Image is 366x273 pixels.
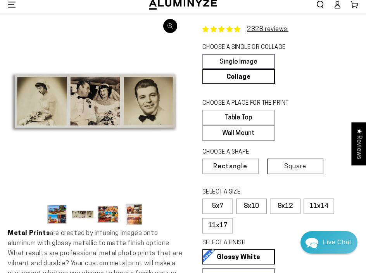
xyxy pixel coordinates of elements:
legend: SELECT A FINISH [202,239,293,247]
a: 2328 reviews. [202,25,358,34]
media-gallery: Gallery Viewer [8,13,183,228]
strong: Metal Prints [8,230,50,237]
legend: CHOOSE A SHAPE [202,148,275,157]
button: Load image 2 in gallery view [71,202,94,226]
label: Wall Mount [202,125,275,141]
button: Load image 3 in gallery view [97,202,120,226]
a: Single Image [202,54,275,69]
a: 2328 reviews. [247,26,288,33]
span: Rectangle [213,163,247,170]
legend: SELECT A SIZE [202,188,293,197]
div: Click to open Judge.me floating reviews tab [351,122,366,165]
legend: CHOOSE A SINGLE OR COLLAGE [202,43,293,52]
label: 8x12 [270,199,300,214]
legend: CHOOSE A PLACE FOR THE PRINT [202,99,293,108]
label: 8x10 [236,199,267,214]
a: Glossy White [202,249,275,264]
span: Square [284,163,306,170]
div: Chat widget toggle [300,231,357,254]
label: 11x14 [304,199,334,214]
label: 11x17 [202,218,233,233]
button: Load image 1 in gallery view [45,202,69,226]
a: Collage [202,69,275,84]
div: Contact Us Directly [323,231,351,254]
label: Table Top [202,110,275,125]
button: Load image 4 in gallery view [122,202,145,226]
label: 5x7 [202,199,233,214]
